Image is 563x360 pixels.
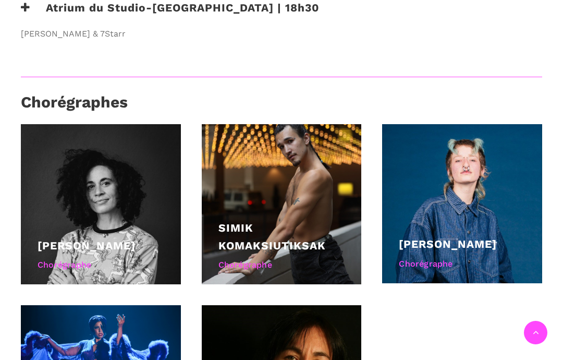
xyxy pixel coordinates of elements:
[218,258,345,272] div: Chorégraphe
[218,221,326,252] a: Simik Komaksiutiksak
[38,258,164,272] div: Chorégraphe
[399,257,525,271] div: Chorégraphe
[38,239,136,252] a: [PERSON_NAME]
[399,237,497,250] a: [PERSON_NAME]
[21,1,320,27] h3: Atrium du Studio-[GEOGRAPHIC_DATA] | 18h30
[21,27,361,41] span: [PERSON_NAME] & 7Starr
[21,93,128,119] h3: Chorégraphes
